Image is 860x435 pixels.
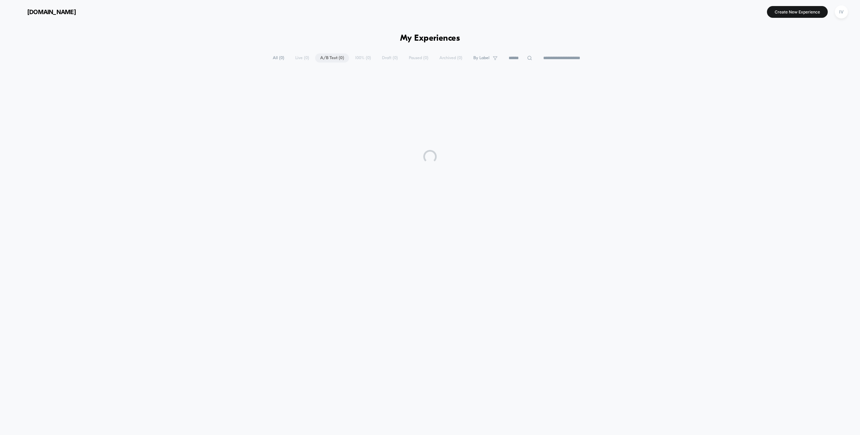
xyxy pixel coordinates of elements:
span: [DOMAIN_NAME] [27,8,76,15]
button: [DOMAIN_NAME] [10,6,78,17]
div: IV [835,5,848,18]
h1: My Experiences [400,34,460,43]
button: IV [833,5,850,19]
button: Create New Experience [767,6,828,18]
span: All ( 0 ) [268,53,289,63]
span: By Label [473,55,489,61]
